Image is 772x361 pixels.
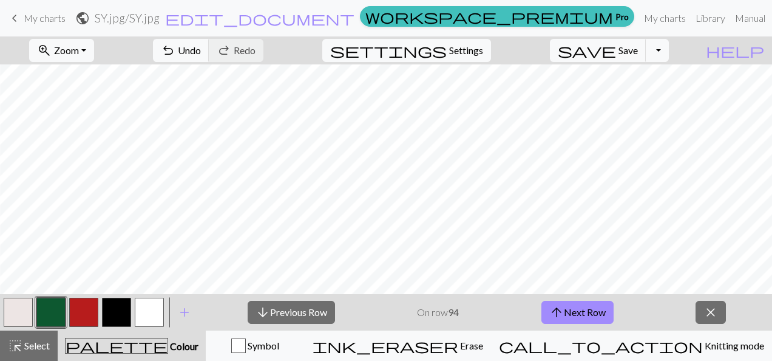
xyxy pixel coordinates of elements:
[703,340,764,351] span: Knitting mode
[22,340,50,351] span: Select
[706,42,764,59] span: help
[8,337,22,354] span: highlight_alt
[550,39,646,62] button: Save
[75,10,90,27] span: public
[448,306,459,318] strong: 94
[558,42,616,59] span: save
[24,12,66,24] span: My charts
[37,42,52,59] span: zoom_in
[322,39,491,62] button: SettingsSettings
[7,10,22,27] span: keyboard_arrow_left
[66,337,168,354] span: palette
[248,301,335,324] button: Previous Row
[491,331,772,361] button: Knitting mode
[618,44,638,56] span: Save
[305,331,491,361] button: Erase
[95,11,160,25] h2: SY.jpg / SY.jpg
[730,6,770,30] a: Manual
[541,301,614,324] button: Next Row
[313,337,458,354] span: ink_eraser
[153,39,209,62] button: Undo
[330,43,447,58] i: Settings
[54,44,79,56] span: Zoom
[499,337,703,354] span: call_to_action
[639,6,691,30] a: My charts
[177,304,192,321] span: add
[330,42,447,59] span: settings
[206,331,305,361] button: Symbol
[246,340,279,351] span: Symbol
[691,6,730,30] a: Library
[365,8,613,25] span: workspace_premium
[417,305,459,320] p: On row
[703,304,718,321] span: close
[161,42,175,59] span: undo
[58,331,206,361] button: Colour
[7,8,66,29] a: My charts
[29,39,94,62] button: Zoom
[256,304,270,321] span: arrow_downward
[178,44,201,56] span: Undo
[449,43,483,58] span: Settings
[168,340,198,352] span: Colour
[165,10,354,27] span: edit_document
[549,304,564,321] span: arrow_upward
[360,6,634,27] a: Pro
[458,340,483,351] span: Erase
